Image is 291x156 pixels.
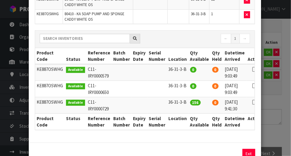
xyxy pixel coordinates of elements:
th: Qty Held [211,114,223,130]
td: C11-IRY0000729 [87,97,112,114]
th: Qty Available [189,48,211,64]
span: 156 [190,100,201,106]
td: KE887OSWHG [35,64,64,81]
td: 36-31-3-B [167,97,189,114]
td: [DATE] 9:03:49 [223,81,246,97]
a: ← [221,34,231,43]
td: 36-31-3-B [167,64,189,81]
a: 1 [231,34,240,43]
span: Available [66,67,85,73]
th: Reference Number [87,114,112,130]
span: KE887OSWHG [37,11,59,16]
th: Product Code [35,48,64,64]
span: 0 [190,83,197,89]
th: Serial Number [147,114,167,130]
th: Expiry Date [132,114,147,130]
span: 36-31-3-B [191,11,206,16]
th: Location [167,114,189,130]
th: Datetime Arrived [223,114,246,130]
span: 80410 - KA SOAP PUMP AND SPONGE CADDY WHITE OS [64,11,124,22]
th: Action [246,48,263,64]
td: C11-IRY0000579 [87,64,112,81]
th: Action [246,114,263,130]
td: [DATE] 9:41:30 [223,97,246,114]
th: Batch Number [112,48,132,64]
td: [DATE] 9:03:49 [223,64,246,81]
th: Serial Number [147,48,167,64]
td: KE887OSWHG [35,97,64,114]
span: Available [66,83,85,89]
input: Search inventories [40,34,130,43]
th: Status [64,48,87,64]
td: 36-31-3-B [167,81,189,97]
nav: Page navigation [149,34,250,44]
th: Datetime Arrived [223,48,246,64]
th: Status [64,114,87,130]
span: 0 [190,67,197,73]
th: Expiry Date [132,48,147,64]
span: 0 [212,83,219,89]
th: Product Code [35,114,64,130]
th: Location [167,48,189,64]
th: Reference Number [87,48,112,64]
th: Batch Number [112,114,132,130]
th: Qty Available [189,114,211,130]
span: Available [66,100,85,106]
span: 0 [212,67,219,73]
a: → [240,34,250,43]
td: KE887OSWHG [35,81,64,97]
span: 1 [211,11,213,16]
td: C11-IRY0000650 [87,81,112,97]
span: 0 [212,100,219,106]
th: Qty Held [211,48,223,64]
